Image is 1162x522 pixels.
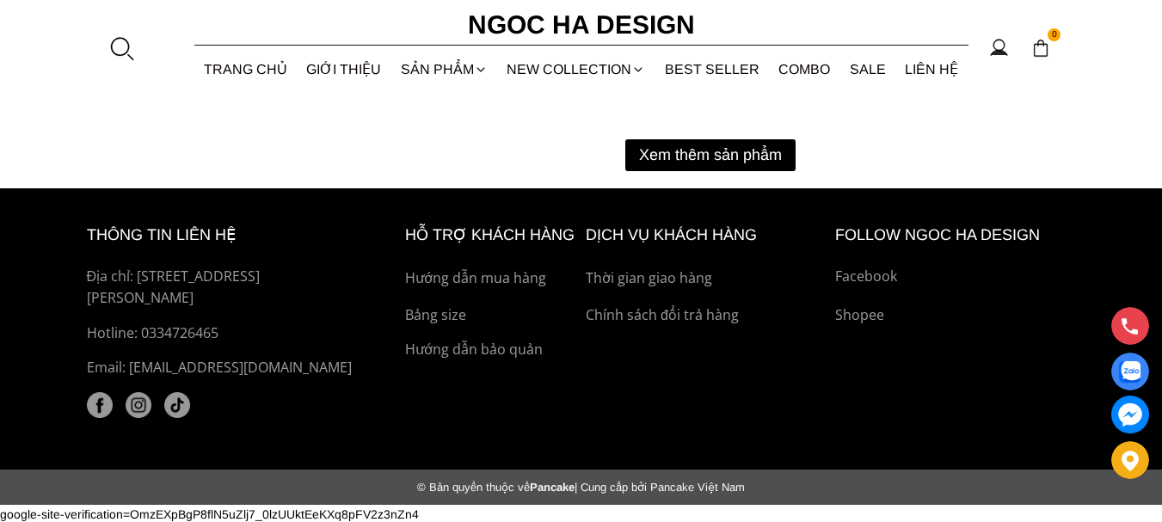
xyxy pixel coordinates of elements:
a: messenger [1111,396,1149,433]
h6: Dịch vụ khách hàng [586,223,827,248]
a: GIỚI THIỆU [297,46,391,92]
img: img-CART-ICON-ksit0nf1 [1031,39,1050,58]
a: BEST SELLER [655,46,770,92]
a: Facebook [835,266,1076,288]
a: Thời gian giao hàng [586,267,827,290]
a: Ngoc Ha Design [452,4,710,46]
a: tiktok [164,392,190,418]
img: Display image [1119,361,1140,383]
a: Hướng dẫn mua hàng [405,267,577,290]
h6: Follow ngoc ha Design [835,223,1076,248]
h6: thông tin liên hệ [87,223,366,248]
p: Email: [EMAIL_ADDRESS][DOMAIN_NAME] [87,357,366,379]
a: NEW COLLECTION [497,46,655,92]
span: 0 [1048,28,1061,42]
a: Display image [1111,353,1149,390]
a: Hotline: 0334726465 [87,322,366,345]
a: Hướng dẫn bảo quản [405,339,577,361]
a: Combo [769,46,840,92]
a: facebook (1) [87,392,113,418]
p: Địa chỉ: [STREET_ADDRESS][PERSON_NAME] [87,266,366,310]
h6: hỗ trợ khách hàng [405,223,577,248]
button: Xem thêm sản phẩm [625,139,796,171]
a: TRANG CHỦ [194,46,298,92]
a: SALE [840,46,896,92]
a: Chính sách đổi trả hàng [586,304,827,327]
a: LIÊN HỆ [895,46,968,92]
span: | Cung cấp bởi Pancake Việt Nam [575,481,745,494]
span: © Bản quyền thuộc về [417,481,530,494]
div: Pancake [71,481,1092,494]
a: Shopee [835,304,1076,327]
div: SẢN PHẨM [391,46,498,92]
a: Bảng size [405,304,577,327]
img: instagram [126,392,151,418]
